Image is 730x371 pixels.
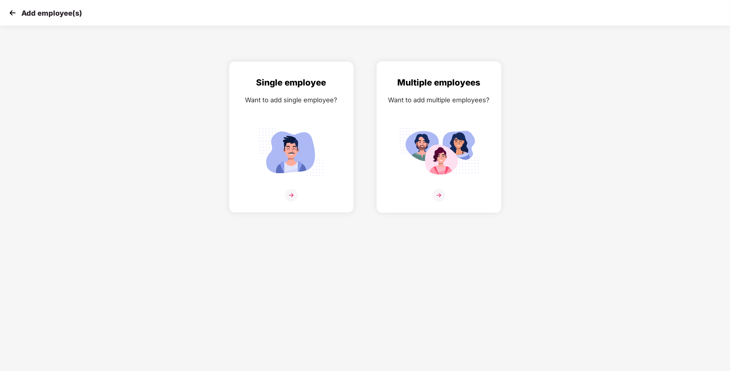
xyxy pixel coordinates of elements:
[7,7,18,18] img: svg+xml;base64,PHN2ZyB4bWxucz0iaHR0cDovL3d3dy53My5vcmcvMjAwMC9zdmciIHdpZHRoPSIzMCIgaGVpZ2h0PSIzMC...
[251,124,331,180] img: svg+xml;base64,PHN2ZyB4bWxucz0iaHR0cDovL3d3dy53My5vcmcvMjAwMC9zdmciIGlkPSJTaW5nbGVfZW1wbG95ZWUiIH...
[21,9,82,17] p: Add employee(s)
[433,189,445,202] img: svg+xml;base64,PHN2ZyB4bWxucz0iaHR0cDovL3d3dy53My5vcmcvMjAwMC9zdmciIHdpZHRoPSIzNiIgaGVpZ2h0PSIzNi...
[236,76,346,89] div: Single employee
[285,189,298,202] img: svg+xml;base64,PHN2ZyB4bWxucz0iaHR0cDovL3d3dy53My5vcmcvMjAwMC9zdmciIHdpZHRoPSIzNiIgaGVpZ2h0PSIzNi...
[236,95,346,105] div: Want to add single employee?
[384,95,494,105] div: Want to add multiple employees?
[384,76,494,89] div: Multiple employees
[399,124,479,180] img: svg+xml;base64,PHN2ZyB4bWxucz0iaHR0cDovL3d3dy53My5vcmcvMjAwMC9zdmciIGlkPSJNdWx0aXBsZV9lbXBsb3llZS...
